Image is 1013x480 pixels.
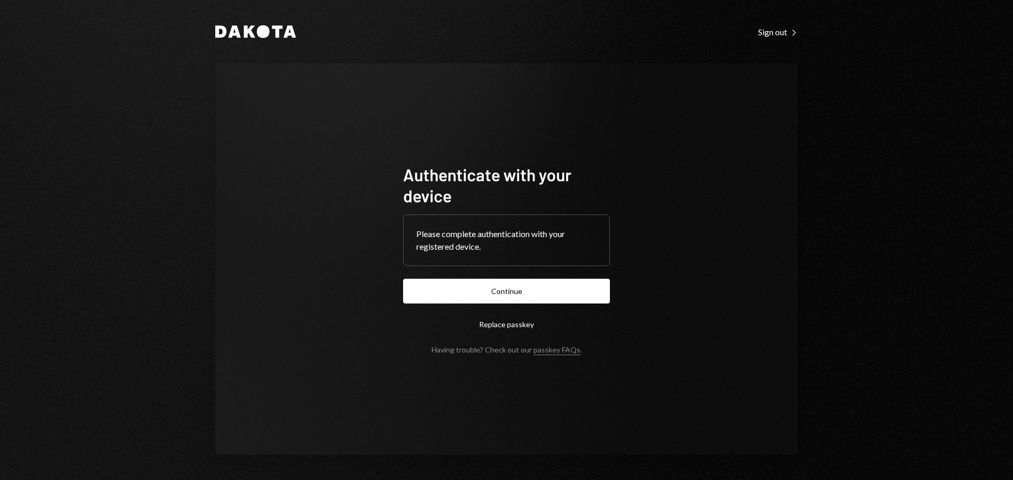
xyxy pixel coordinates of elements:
[533,345,580,355] a: passkey FAQs
[432,345,582,354] div: Having trouble? Check out our .
[403,164,610,206] h1: Authenticate with your device
[758,26,798,37] a: Sign out
[758,27,798,37] div: Sign out
[403,312,610,337] button: Replace passkey
[403,279,610,303] button: Continue
[416,228,597,253] div: Please complete authentication with your registered device.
